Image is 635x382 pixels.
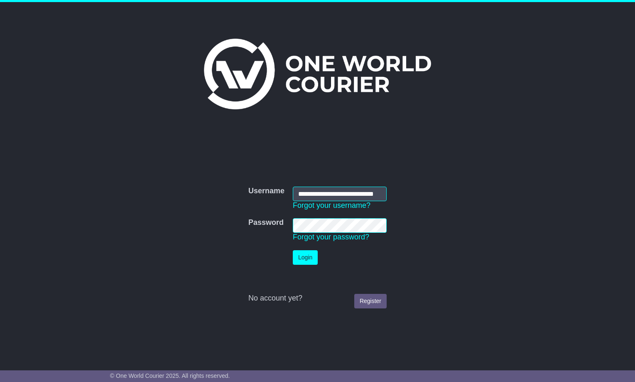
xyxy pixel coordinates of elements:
[293,201,370,209] a: Forgot your username?
[293,233,369,241] a: Forgot your password?
[248,218,284,227] label: Password
[204,39,431,109] img: One World
[354,294,387,308] a: Register
[248,187,284,196] label: Username
[110,372,230,379] span: © One World Courier 2025. All rights reserved.
[293,250,318,265] button: Login
[248,294,387,303] div: No account yet?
